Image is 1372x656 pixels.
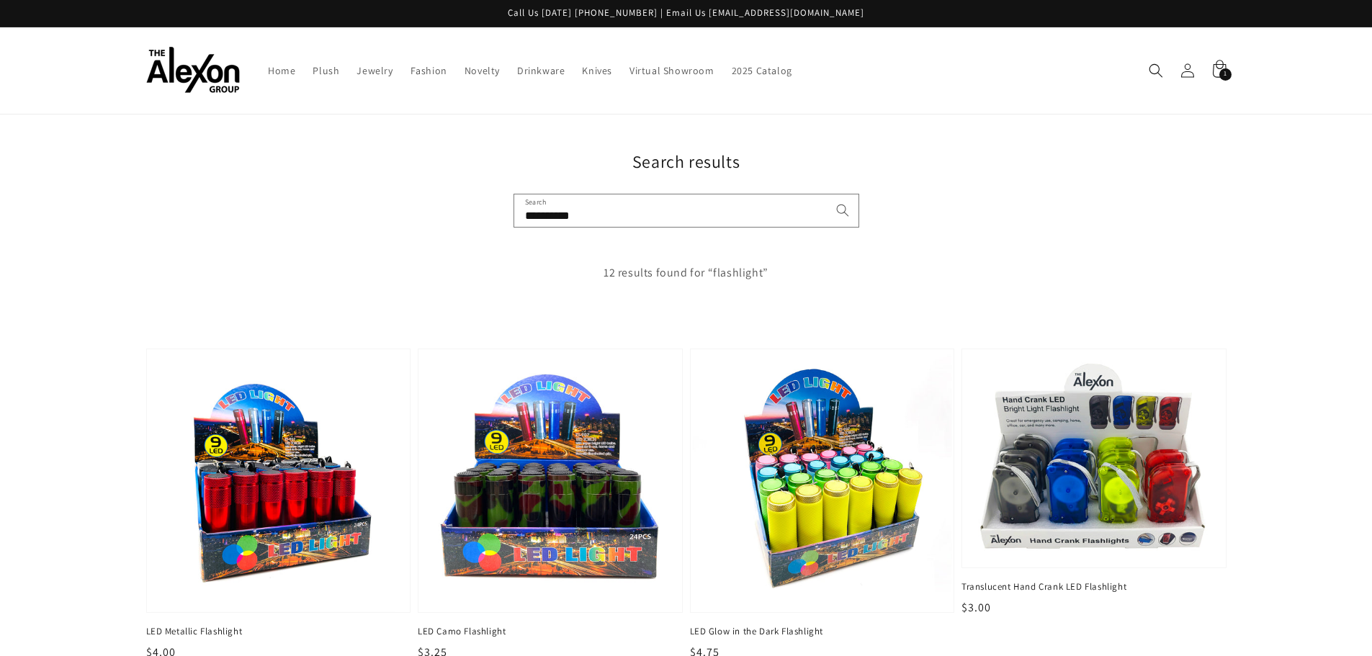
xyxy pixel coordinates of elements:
[313,64,339,77] span: Plush
[304,55,348,86] a: Plush
[146,263,1227,284] p: 12 results found for “flashlight”
[259,55,304,86] a: Home
[690,625,955,638] span: LED Glow in the Dark Flashlight
[465,64,500,77] span: Novelty
[1224,68,1227,81] span: 1
[147,349,411,613] img: LED Metallic Flashlight
[146,625,411,638] span: LED Metallic Flashlight
[691,349,954,613] img: LED Glow in the Dark Flashlight
[357,64,393,77] span: Jewelry
[573,55,621,86] a: Knives
[508,55,573,86] a: Drinkware
[1140,55,1172,86] summary: Search
[629,64,714,77] span: Virtual Showroom
[402,55,456,86] a: Fashion
[582,64,612,77] span: Knives
[146,150,1227,173] h1: Search results
[268,64,295,77] span: Home
[827,194,858,226] button: Search
[961,600,991,615] span: $3.00
[962,349,1226,568] img: Translucent Hand Crank LED Flashlight
[732,64,792,77] span: 2025 Catalog
[418,349,682,613] img: LED Camo Flashlight
[621,55,723,86] a: Virtual Showroom
[348,55,401,86] a: Jewelry
[418,625,683,638] span: LED Camo Flashlight
[723,55,801,86] a: 2025 Catalog
[961,580,1227,593] span: Translucent Hand Crank LED Flashlight
[146,47,240,94] img: The Alexon Group
[411,64,447,77] span: Fashion
[456,55,508,86] a: Novelty
[517,64,565,77] span: Drinkware
[961,349,1227,616] a: Translucent Hand Crank LED Flashlight Translucent Hand Crank LED Flashlight $3.00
